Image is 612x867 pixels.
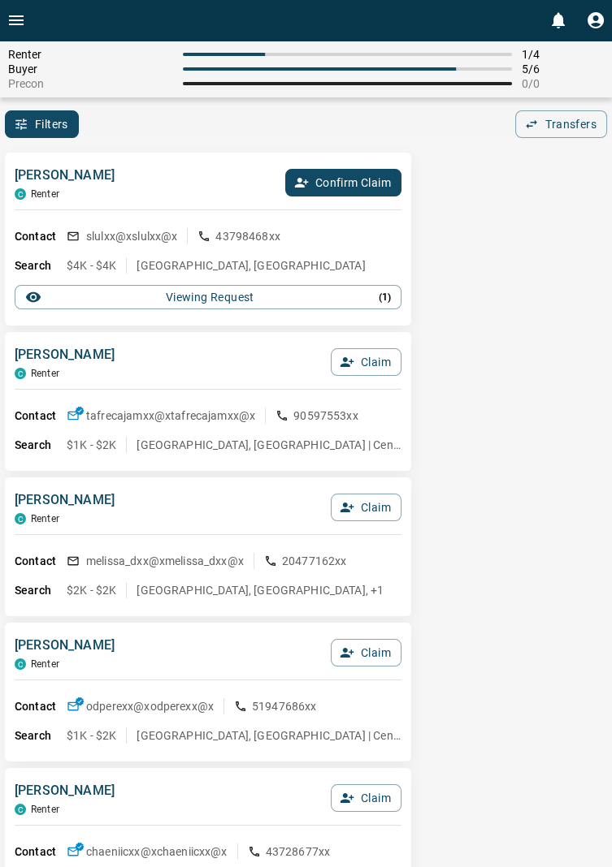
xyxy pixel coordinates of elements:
span: 5 / 6 [522,63,604,75]
p: Search [15,582,67,599]
p: Search [15,727,67,744]
button: Viewing Request(1) [15,285,401,309]
p: [PERSON_NAME] [15,781,115,800]
p: chaeniicxx@x chaeniicxx@x [86,843,228,860]
p: $2K - $2K [67,582,116,598]
p: odperexx@x odperexx@x [86,698,214,714]
p: Contact [15,228,67,245]
p: Contact [15,553,67,570]
p: [PERSON_NAME] [15,636,115,655]
button: Confirm Claim [285,169,401,196]
p: 51947686xx [252,698,317,714]
p: $1K - $2K [67,437,116,453]
button: Profile [579,4,612,37]
p: $4K - $4K [67,257,116,274]
span: 0 / 0 [522,77,604,90]
p: 43798468xx [215,228,280,244]
p: Renter [31,658,59,670]
span: 1 / 4 [522,48,604,61]
p: melissa_dxx@x melissa_dxx@x [86,553,244,569]
span: Precon [8,77,173,90]
p: 43728677xx [266,843,331,860]
p: [GEOGRAPHIC_DATA], [GEOGRAPHIC_DATA], +1 [137,582,384,598]
div: condos.ca [15,513,26,524]
p: [PERSON_NAME] [15,345,115,364]
p: slulxx@x slulxx@x [86,228,177,244]
span: Renter [8,48,173,61]
p: 90597553xx [293,408,358,424]
p: Search [15,437,67,454]
div: condos.ca [15,188,26,200]
button: Claim [331,494,401,521]
p: tafrecajamxx@x tafrecajamxx@x [86,408,255,424]
p: 20477162xx [282,553,347,569]
div: condos.ca [15,658,26,670]
div: condos.ca [15,368,26,379]
p: Renter [31,188,59,200]
span: Buyer [8,63,173,75]
p: $1K - $2K [67,727,116,744]
p: ( 1 ) [379,290,391,304]
button: Claim [331,784,401,812]
p: Search [15,257,67,274]
p: [GEOGRAPHIC_DATA], [GEOGRAPHIC_DATA] | Central [137,437,401,453]
button: Transfers [515,110,607,138]
p: [GEOGRAPHIC_DATA], [GEOGRAPHIC_DATA] [137,257,365,274]
button: Filters [5,110,79,138]
p: Renter [31,804,59,815]
button: Claim [331,348,401,376]
p: [PERSON_NAME] [15,490,115,510]
p: Renter [31,513,59,524]
p: [GEOGRAPHIC_DATA], [GEOGRAPHIC_DATA] | Central [137,727,401,744]
p: Contact [15,843,67,861]
div: condos.ca [15,804,26,815]
button: Claim [331,639,401,666]
p: Contact [15,408,67,425]
p: Contact [15,698,67,715]
div: Viewing Request [25,289,391,305]
p: [PERSON_NAME] [15,166,115,185]
p: Renter [31,368,59,379]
